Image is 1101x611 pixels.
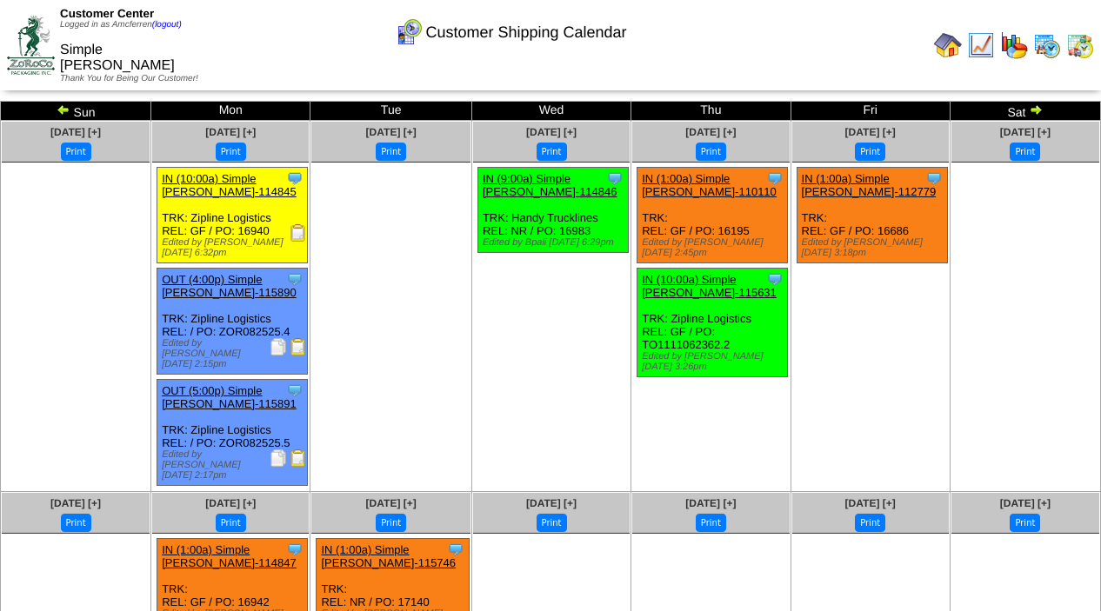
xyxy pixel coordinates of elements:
[855,514,885,532] button: Print
[310,102,471,121] td: Tue
[286,169,304,187] img: Tooltip
[376,143,406,161] button: Print
[286,541,304,558] img: Tooltip
[950,102,1100,121] td: Sat
[791,102,950,121] td: Fri
[290,338,307,355] img: Bill of Lading
[290,224,307,242] img: Receiving Document
[216,514,246,532] button: Print
[205,126,256,138] a: [DATE] [+]
[50,497,101,509] a: [DATE] [+]
[376,514,406,532] button: Print
[270,338,287,355] img: Packing Slip
[162,384,297,410] a: OUT (5:00p) Simple [PERSON_NAME]-115891
[797,168,947,263] div: TRK: REL: GF / PO: 16686
[60,43,175,73] span: Simple [PERSON_NAME]
[637,168,788,263] div: TRK: REL: GF / PO: 16195
[1029,103,1043,116] img: arrowright.gif
[685,497,736,509] a: [DATE] [+]
[802,237,947,258] div: Edited by [PERSON_NAME] [DATE] 3:18pm
[537,143,567,161] button: Print
[162,172,297,198] a: IN (10:00a) Simple [PERSON_NAME]-114845
[152,20,182,30] a: (logout)
[162,338,307,369] div: Edited by [PERSON_NAME] [DATE] 2:15pm
[483,172,617,198] a: IN (9:00a) Simple [PERSON_NAME]-114846
[321,543,456,569] a: IN (1:00a) Simple [PERSON_NAME]-115746
[162,449,307,481] div: Edited by [PERSON_NAME] [DATE] 2:17pm
[61,143,91,161] button: Print
[162,273,297,299] a: OUT (4:00p) Simple [PERSON_NAME]-115890
[642,273,777,299] a: IN (10:00a) Simple [PERSON_NAME]-115631
[631,102,791,121] td: Thu
[477,168,628,253] div: TRK: Handy Trucklines REL: NR / PO: 16983
[366,497,417,509] a: [DATE] [+]
[7,16,55,74] img: ZoRoCo_Logo(Green%26Foil)%20jpg.webp
[1000,126,1051,138] a: [DATE] [+]
[537,514,567,532] button: Print
[286,382,304,399] img: Tooltip
[447,541,464,558] img: Tooltip
[483,237,628,248] div: Edited by Bpali [DATE] 6:29pm
[1033,31,1061,59] img: calendarprod.gif
[151,102,310,121] td: Mon
[57,103,70,116] img: arrowleft.gif
[696,514,726,532] button: Print
[286,270,304,288] img: Tooltip
[157,168,308,263] div: TRK: Zipline Logistics REL: GF / PO: 16940
[366,126,417,138] a: [DATE] [+]
[637,269,788,377] div: TRK: Zipline Logistics REL: GF / PO: TO1111062362.2
[60,20,182,30] span: Logged in as Amcferren
[395,18,423,46] img: calendarcustomer.gif
[60,7,154,20] span: Customer Center
[967,31,995,59] img: line_graph.gif
[60,74,198,83] span: Thank You for Being Our Customer!
[1,102,151,121] td: Sun
[925,169,943,187] img: Tooltip
[845,126,896,138] a: [DATE] [+]
[1066,31,1094,59] img: calendarinout.gif
[270,449,287,467] img: Packing Slip
[1010,143,1040,161] button: Print
[766,169,784,187] img: Tooltip
[1000,497,1051,509] a: [DATE] [+]
[157,380,308,486] div: TRK: Zipline Logistics REL: / PO: ZOR082525.5
[526,497,577,509] a: [DATE] [+]
[606,169,624,187] img: Tooltip
[685,126,736,138] a: [DATE] [+]
[162,543,297,569] a: IN (1:00a) Simple [PERSON_NAME]-114847
[766,270,784,288] img: Tooltip
[642,172,777,198] a: IN (1:00a) Simple [PERSON_NAME]-110110
[205,497,256,509] a: [DATE] [+]
[845,497,896,509] a: [DATE] [+]
[642,237,787,258] div: Edited by [PERSON_NAME] [DATE] 2:45pm
[642,351,787,372] div: Edited by [PERSON_NAME] [DATE] 3:26pm
[290,449,307,467] img: Bill of Lading
[162,237,307,258] div: Edited by [PERSON_NAME] [DATE] 6:32pm
[216,143,246,161] button: Print
[1010,514,1040,532] button: Print
[696,143,726,161] button: Print
[157,269,308,375] div: TRK: Zipline Logistics REL: / PO: ZOR082525.4
[526,126,577,138] a: [DATE] [+]
[1000,31,1028,59] img: graph.gif
[61,514,91,532] button: Print
[471,102,631,121] td: Wed
[50,126,101,138] a: [DATE] [+]
[425,23,626,42] span: Customer Shipping Calendar
[855,143,885,161] button: Print
[802,172,937,198] a: IN (1:00a) Simple [PERSON_NAME]-112779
